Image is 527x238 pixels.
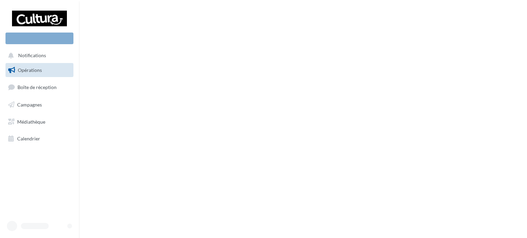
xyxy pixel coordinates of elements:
a: Campagnes [4,98,75,112]
span: Médiathèque [17,118,45,124]
span: Opérations [18,67,42,73]
a: Calendrier [4,131,75,146]
a: Opérations [4,63,75,77]
a: Boîte de réception [4,80,75,95]
span: Campagnes [17,102,42,108]
div: Nouvelle campagne [5,33,73,44]
span: Boîte de réception [17,84,57,90]
a: Médiathèque [4,115,75,129]
span: Calendrier [17,136,40,141]
span: Notifications [18,53,46,59]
